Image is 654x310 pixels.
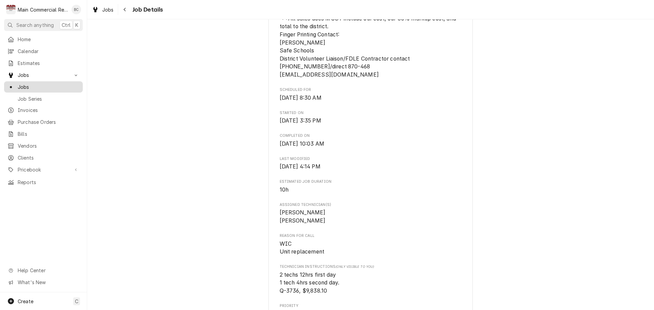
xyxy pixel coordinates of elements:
[4,69,83,81] a: Go to Jobs
[280,264,462,295] div: [object Object]
[280,179,462,184] span: Estimated Job Duration
[6,5,16,14] div: M
[4,128,83,140] a: Bills
[280,271,462,295] span: [object Object]
[4,19,83,31] button: Search anythingCtrlK
[280,241,325,255] span: WIC Unit replacement
[18,6,68,13] div: Main Commercial Refrigeration Service
[18,60,79,67] span: Estimates
[280,110,462,116] span: Started On
[18,130,79,137] span: Bills
[280,202,462,208] span: Assigned Technician(s)
[280,94,462,102] span: Scheduled For
[18,36,79,43] span: Home
[280,217,326,224] span: [PERSON_NAME]
[72,5,81,14] div: BC
[6,5,16,14] div: Main Commercial Refrigeration Service's Avatar
[280,209,462,225] span: Assigned Technician(s)
[280,303,462,309] span: Priority
[280,240,462,256] span: Reason For Call
[280,141,324,147] span: [DATE] 10:03 AM
[130,5,163,14] span: Job Details
[18,298,33,304] span: Create
[280,186,462,194] span: Estimated Job Duration
[280,163,462,171] span: Last Modified
[280,156,462,171] div: Last Modified
[18,179,79,186] span: Reports
[280,95,322,101] span: [DATE] 8:30 AM
[18,166,69,173] span: Pricebook
[4,93,83,104] a: Job Series
[18,142,79,149] span: Vendors
[18,154,79,161] span: Clients
[280,186,289,193] span: 10h
[280,140,462,148] span: Completed On
[18,267,79,274] span: Help Center
[18,279,79,286] span: What's New
[18,71,69,79] span: Jobs
[18,107,79,114] span: Invoices
[4,58,83,69] a: Estimates
[280,233,462,256] div: Reason For Call
[4,34,83,45] a: Home
[4,152,83,163] a: Clients
[280,156,462,162] span: Last Modified
[280,117,462,125] span: Started On
[102,6,114,13] span: Jobs
[280,179,462,194] div: Estimated Job Duration
[4,164,83,175] a: Go to Pricebook
[75,298,78,305] span: C
[280,272,341,294] span: 2 techs 12hrs first day 1 tech 4hrs second day. Q-3736, $9,838.10
[72,5,81,14] div: Bookkeeper Main Commercial's Avatar
[4,81,83,93] a: Jobs
[18,118,79,126] span: Purchase Orders
[89,4,116,15] a: Jobs
[280,133,462,148] div: Completed On
[4,177,83,188] a: Reports
[280,110,462,125] div: Started On
[75,21,78,29] span: K
[280,87,462,102] div: Scheduled For
[280,87,462,93] span: Scheduled For
[280,264,462,270] span: Technician Instructions
[18,95,79,102] span: Job Series
[4,46,83,57] a: Calendar
[280,233,462,239] span: Reason For Call
[280,202,462,225] div: Assigned Technician(s)
[16,21,54,29] span: Search anything
[280,117,321,124] span: [DATE] 3:35 PM
[120,4,130,15] button: Navigate back
[62,21,71,29] span: Ctrl
[4,116,83,128] a: Purchase Orders
[4,277,83,288] a: Go to What's New
[4,140,83,151] a: Vendors
[4,265,83,276] a: Go to Help Center
[18,48,79,55] span: Calendar
[336,265,374,268] span: (Only Visible to You)
[280,209,326,216] span: [PERSON_NAME]
[4,104,83,116] a: Invoices
[18,83,79,91] span: Jobs
[280,163,321,170] span: [DATE] 4:14 PM
[280,133,462,138] span: Completed On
